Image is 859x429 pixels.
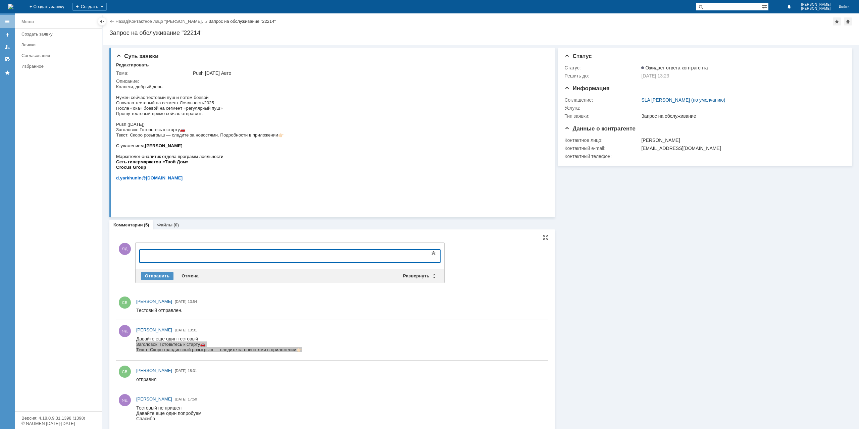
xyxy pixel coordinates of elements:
div: Push [DATE] Авто [193,70,544,76]
span: Расширенный поиск [762,3,768,9]
div: Создать заявку [21,32,98,37]
div: Меню [21,18,34,26]
span: Информация [564,85,609,92]
span: 🚗 [64,6,69,11]
div: Редактировать [116,62,149,68]
span: [DATE] 13:23 [641,73,669,78]
div: [EMAIL_ADDRESS][DOMAIN_NAME] [641,146,841,151]
span: Данные о контрагенте [564,125,636,132]
div: © NAUMEN [DATE]-[DATE] [21,421,95,426]
div: Контактный e-mail: [564,146,640,151]
div: Запрос на обслуживание "22214" [208,19,276,24]
img: logo [8,4,13,9]
div: Соглашение: [564,97,640,103]
span: [PERSON_NAME] [136,327,172,332]
a: [PERSON_NAME] [136,327,172,333]
a: Перейти на домашнюю страницу [8,4,13,9]
div: Запрос на обслуживание [641,113,841,119]
div: Добавить в избранное [833,17,841,25]
span: [DATE] [175,397,187,401]
div: Заявки [21,42,98,47]
a: [PERSON_NAME] [136,367,172,374]
a: Создать заявку [19,29,101,39]
span: 👉🏻 [160,11,166,16]
span: Суть заявки [116,53,158,59]
div: Создать [72,3,107,11]
a: Заявки [19,40,101,50]
a: Мои заявки [2,42,13,52]
span: Group [17,81,30,86]
div: Версия: 4.18.0.9.31.1398 (1398) [21,416,95,420]
span: [PERSON_NAME] [136,368,172,373]
span: [PERSON_NAME] [801,3,831,7]
span: [DATE] [175,328,187,332]
div: Тема: [116,70,192,76]
span: [PERSON_NAME] [801,7,831,11]
span: ЯД [119,243,131,255]
a: SLA [PERSON_NAME] (по умолчанию) [641,97,725,103]
span: 🚗 [64,43,69,48]
div: / [129,19,209,24]
a: [PERSON_NAME] [136,396,172,403]
span: 17:50 [188,397,197,401]
span: 13:54 [188,300,197,304]
a: Файлы [157,222,172,227]
div: Статус: [564,65,640,70]
div: Контактное лицо: [564,138,640,143]
span: [DATE] [175,369,187,373]
div: | [128,18,129,23]
span: Ожидает ответа контрагента [641,65,708,70]
div: [PERSON_NAME] [641,138,841,143]
span: 18:31 [188,369,197,373]
div: Запрос на обслуживание "22214" [109,30,852,36]
a: Контактное лицо "[PERSON_NAME]… [129,19,206,24]
div: Скрыть меню [98,17,106,25]
div: Тип заявки: [564,113,640,119]
b: [PERSON_NAME] [29,59,66,64]
div: Сделать домашней страницей [844,17,852,25]
div: Избранное [21,64,91,69]
span: 13:31 [188,328,197,332]
div: Решить до: [564,73,640,78]
a: Назад [115,19,128,24]
div: На всю страницу [543,235,548,240]
div: Согласования [21,53,98,58]
span: [DATE] [175,300,187,304]
a: [PERSON_NAME] [136,298,172,305]
div: (5) [144,222,149,227]
span: [PERSON_NAME] [136,396,172,401]
a: Согласования [19,50,101,61]
span: Статус [564,53,592,59]
span: Показать панель инструментов [429,249,438,257]
div: (0) [173,222,179,227]
a: Создать заявку [2,30,13,40]
span: @[DOMAIN_NAME] [26,92,67,97]
div: Услуга: [564,105,640,111]
span: 👉🏻 [162,49,168,54]
span: [PERSON_NAME] [136,299,172,304]
div: Контактный телефон: [564,154,640,159]
a: Мои согласования [2,54,13,64]
div: Описание: [116,78,545,84]
a: Комментарии [113,222,143,227]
